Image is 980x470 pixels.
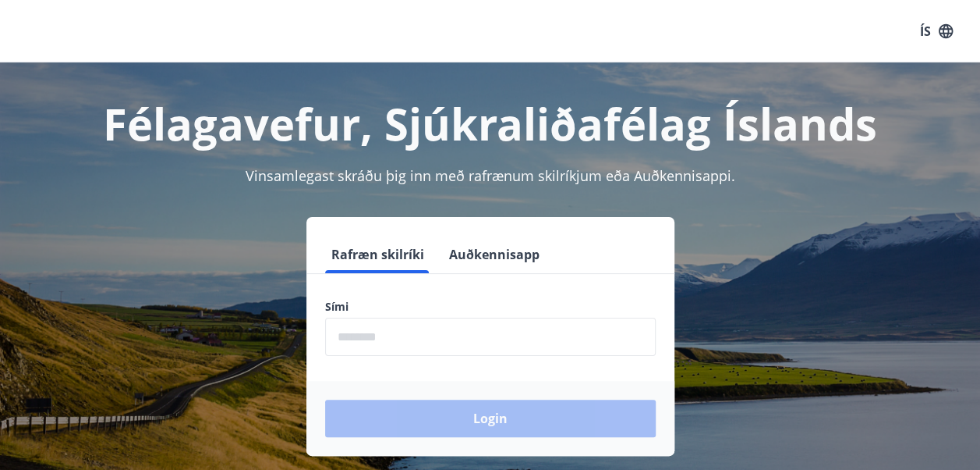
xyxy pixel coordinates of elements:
[325,236,430,273] button: Rafræn skilríki
[443,236,546,273] button: Auðkennisapp
[19,94,961,153] h1: Félagavefur, Sjúkraliðafélag Íslands
[325,299,656,315] label: Sími
[246,166,735,185] span: Vinsamlegast skráðu þig inn með rafrænum skilríkjum eða Auðkennisappi.
[911,17,961,45] button: ÍS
